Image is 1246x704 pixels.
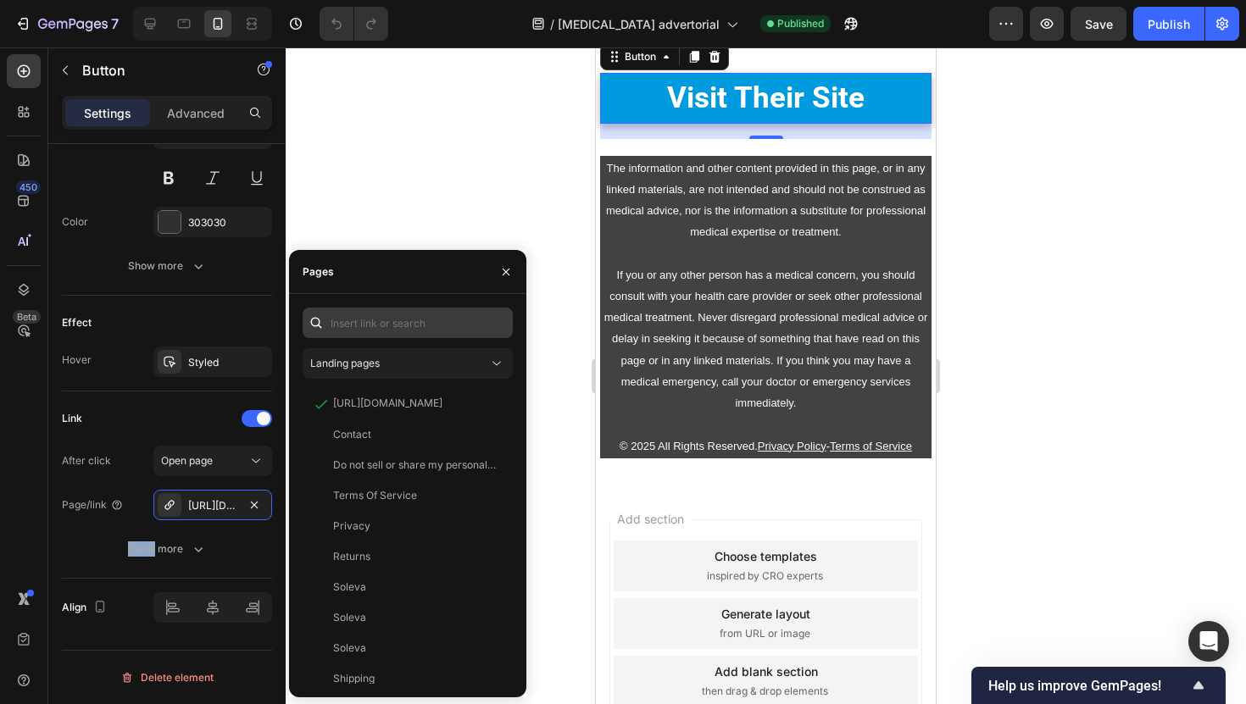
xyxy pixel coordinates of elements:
[333,457,496,473] div: Do not sell or share my personal information
[988,675,1209,696] button: Show survey - Help us improve GemPages!
[188,355,268,370] div: Styled
[550,15,554,33] span: /
[1071,7,1126,41] button: Save
[82,60,226,80] p: Button
[333,671,375,686] div: Shipping
[1085,17,1113,31] span: Save
[310,357,380,369] span: Landing pages
[13,310,41,324] div: Beta
[188,498,237,513] div: [URL][DOMAIN_NAME]
[62,497,124,513] div: Page/link
[128,540,207,557] div: Show more
[1188,621,1229,662] div: Open Intercom Messenger
[558,15,720,33] span: [MEDICAL_DATA] advertorial
[333,488,417,503] div: Terms Of Service
[153,446,272,476] button: Open page
[320,7,388,41] div: Undo/Redo
[167,104,225,122] p: Advanced
[161,454,213,467] span: Open page
[62,596,110,619] div: Align
[62,315,92,330] div: Effect
[333,579,366,595] div: Soleva
[62,453,111,468] div: After click
[333,640,366,656] div: Soleva
[16,180,41,194] div: 450
[303,264,334,280] div: Pages
[1148,15,1190,33] div: Publish
[7,7,126,41] button: 7
[62,534,272,564] button: Show more
[333,518,370,534] div: Privacy
[303,308,513,338] input: Insert link or search
[988,678,1188,694] span: Help us improve GemPages!
[62,214,88,230] div: Color
[303,348,513,379] button: Landing pages
[1133,7,1204,41] button: Publish
[333,427,371,442] div: Contact
[128,258,207,274] div: Show more
[84,104,131,122] p: Settings
[62,664,272,691] button: Delete element
[596,47,936,704] iframe: Design area
[333,549,370,564] div: Returns
[62,352,92,368] div: Hover
[188,215,268,230] div: 303030
[111,14,119,34] p: 7
[333,396,442,411] div: [URL][DOMAIN_NAME]
[120,668,214,688] div: Delete element
[62,411,82,426] div: Link
[333,610,366,625] div: Soleva
[62,251,272,281] button: Show more
[777,16,824,31] span: Published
